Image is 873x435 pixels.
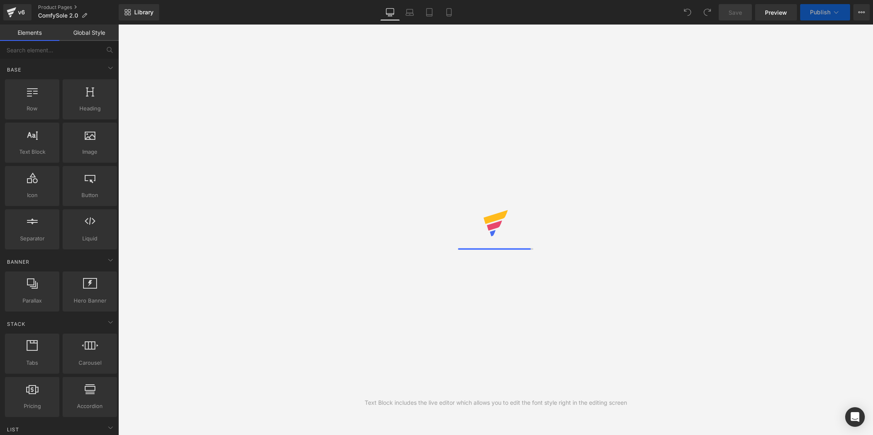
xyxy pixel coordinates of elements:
[679,4,696,20] button: Undo
[59,25,119,41] a: Global Style
[7,148,57,156] span: Text Block
[65,148,115,156] span: Image
[7,191,57,200] span: Icon
[365,398,627,407] div: Text Block includes the live editor which allows you to edit the font style right in the editing ...
[7,402,57,410] span: Pricing
[755,4,797,20] a: Preview
[420,4,439,20] a: Tablet
[119,4,159,20] a: New Library
[134,9,153,16] span: Library
[7,359,57,367] span: Tabs
[65,104,115,113] span: Heading
[65,359,115,367] span: Carousel
[853,4,870,20] button: More
[7,104,57,113] span: Row
[6,66,22,74] span: Base
[38,4,119,11] a: Product Pages
[810,9,830,16] span: Publish
[6,258,30,266] span: Banner
[65,234,115,243] span: Liquid
[7,234,57,243] span: Separator
[3,4,32,20] a: v6
[16,7,27,18] div: v6
[38,12,78,19] span: ComfySole 2.0
[65,402,115,410] span: Accordion
[6,320,26,328] span: Stack
[439,4,459,20] a: Mobile
[729,8,742,17] span: Save
[6,426,20,433] span: List
[699,4,715,20] button: Redo
[400,4,420,20] a: Laptop
[7,296,57,305] span: Parallax
[845,407,865,427] div: Open Intercom Messenger
[65,296,115,305] span: Hero Banner
[380,4,400,20] a: Desktop
[765,8,787,17] span: Preview
[65,191,115,200] span: Button
[800,4,850,20] button: Publish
